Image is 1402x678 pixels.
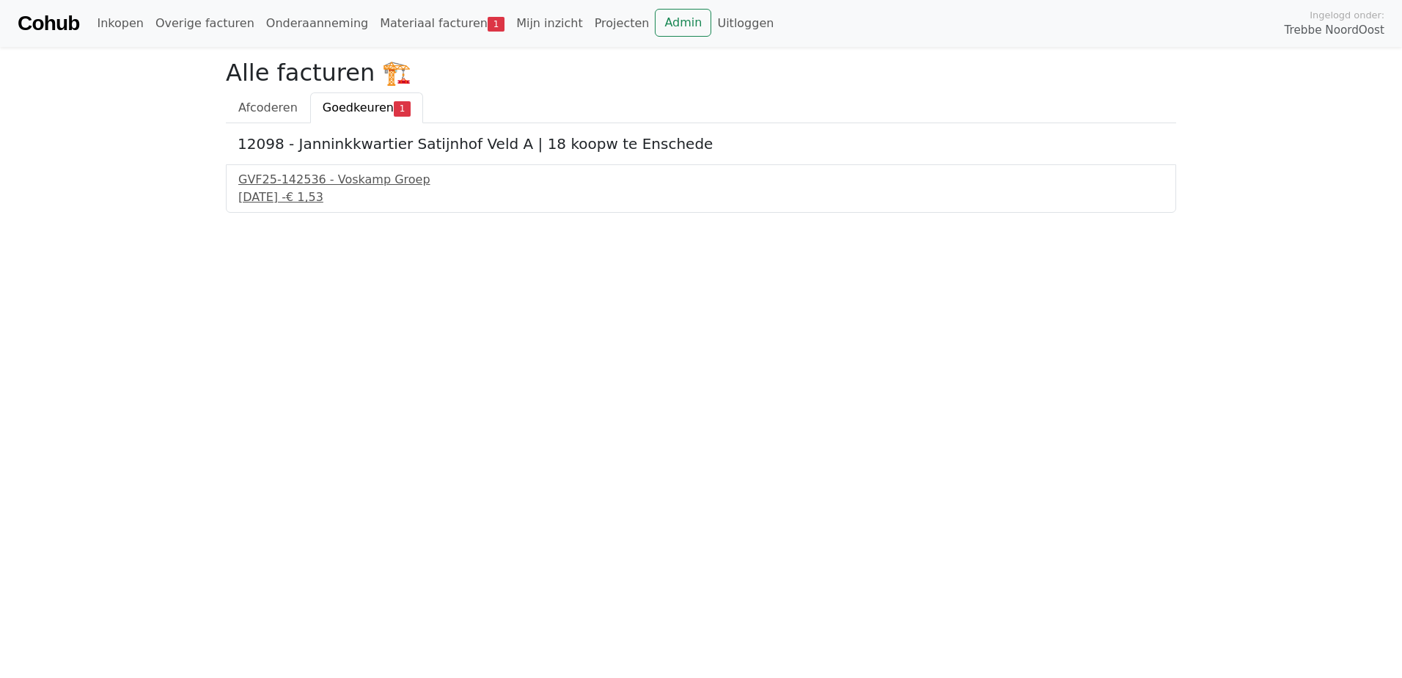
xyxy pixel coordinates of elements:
[1310,8,1384,22] span: Ingelogd onder:
[238,101,298,114] span: Afcoderen
[394,101,411,116] span: 1
[238,189,1164,206] div: [DATE] -
[510,9,589,38] a: Mijn inzicht
[488,17,504,32] span: 1
[226,59,1176,87] h2: Alle facturen 🏗️
[238,171,1164,206] a: GVF25-142536 - Voskamp Groep[DATE] -€ 1,53
[91,9,149,38] a: Inkopen
[18,6,79,41] a: Cohub
[226,92,310,123] a: Afcoderen
[655,9,711,37] a: Admin
[286,190,323,204] span: € 1,53
[150,9,260,38] a: Overige facturen
[260,9,374,38] a: Onderaanneming
[323,101,394,114] span: Goedkeuren
[238,135,1164,153] h5: 12098 - Janninkkwartier Satijnhof Veld A | 18 koopw te Enschede
[310,92,423,123] a: Goedkeuren1
[238,171,1164,189] div: GVF25-142536 - Voskamp Groep
[1285,22,1384,39] span: Trebbe NoordOost
[711,9,779,38] a: Uitloggen
[374,9,510,38] a: Materiaal facturen1
[589,9,656,38] a: Projecten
